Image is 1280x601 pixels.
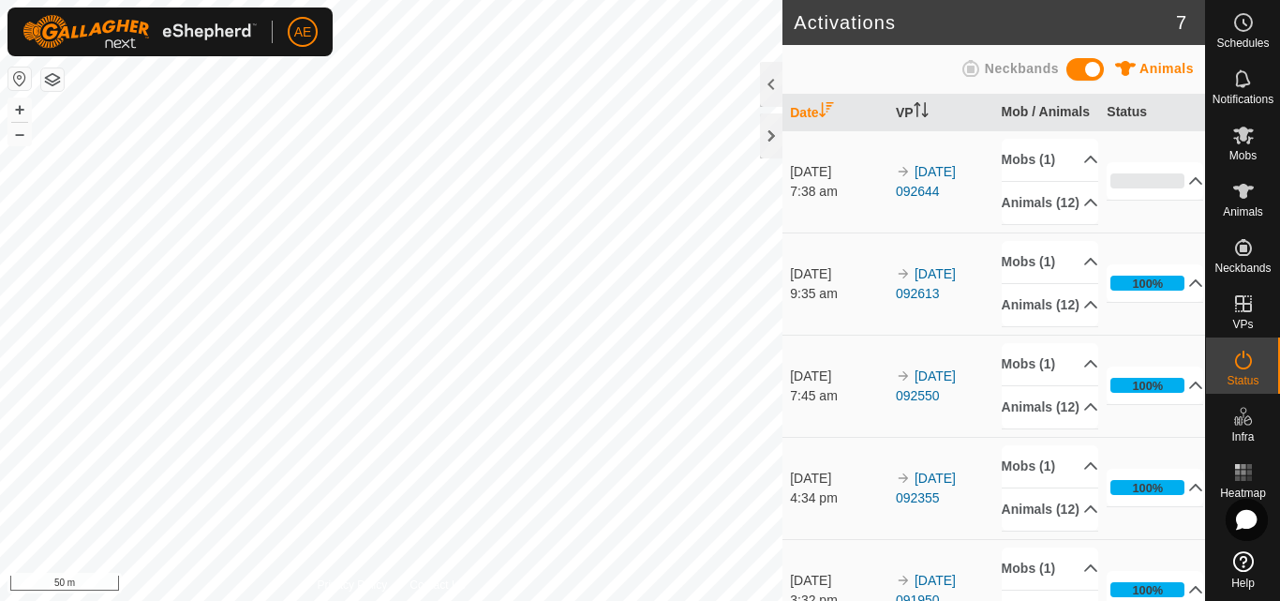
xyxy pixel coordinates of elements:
[1231,578,1255,589] span: Help
[1220,488,1266,499] span: Heatmap
[1214,263,1271,274] span: Neckbands
[1107,162,1203,200] p-accordion-header: 0%
[896,471,956,505] a: [DATE] 092355
[1002,488,1098,531] p-accordion-header: Animals (12)
[1002,241,1098,283] p-accordion-header: Mobs (1)
[1002,445,1098,488] p-accordion-header: Mobs (1)
[409,577,465,593] a: Contact Us
[896,164,956,199] a: [DATE] 092644
[896,266,956,301] a: [DATE] 092613
[896,573,911,588] img: arrow
[896,368,956,403] a: [DATE] 092550
[896,164,911,179] img: arrow
[1132,275,1163,293] div: 100%
[1139,61,1194,76] span: Animals
[8,123,31,145] button: –
[794,11,1176,34] h2: Activations
[1110,173,1184,188] div: 0%
[790,182,886,202] div: 7:38 am
[1002,386,1098,428] p-accordion-header: Animals (12)
[41,68,64,91] button: Map Layers
[1110,582,1184,597] div: 100%
[790,162,886,182] div: [DATE]
[1002,139,1098,181] p-accordion-header: Mobs (1)
[1213,94,1273,105] span: Notifications
[1132,581,1163,599] div: 100%
[1232,319,1253,330] span: VPs
[1227,375,1258,386] span: Status
[1002,182,1098,224] p-accordion-header: Animals (12)
[1176,8,1186,37] span: 7
[1002,548,1098,590] p-accordion-header: Mobs (1)
[1231,431,1254,443] span: Infra
[1206,544,1280,596] a: Help
[896,266,911,281] img: arrow
[896,471,911,486] img: arrow
[294,23,312,42] span: AE
[22,15,257,49] img: Gallagher Logo
[1132,479,1163,497] div: 100%
[782,95,888,131] th: Date
[1216,38,1269,49] span: Schedules
[318,577,388,593] a: Privacy Policy
[985,61,1059,76] span: Neckbands
[1110,480,1184,495] div: 100%
[896,368,911,383] img: arrow
[1107,367,1203,404] p-accordion-header: 100%
[819,105,834,120] p-sorticon: Activate to sort
[790,571,886,591] div: [DATE]
[1223,206,1263,218] span: Animals
[1107,264,1203,302] p-accordion-header: 100%
[914,105,929,120] p-sorticon: Activate to sort
[1229,150,1257,161] span: Mobs
[1002,343,1098,385] p-accordion-header: Mobs (1)
[1002,284,1098,326] p-accordion-header: Animals (12)
[8,98,31,121] button: +
[1110,276,1184,291] div: 100%
[1107,469,1203,506] p-accordion-header: 100%
[994,95,1100,131] th: Mob / Animals
[790,264,886,284] div: [DATE]
[8,68,31,90] button: Reset Map
[1132,377,1163,395] div: 100%
[1099,95,1205,131] th: Status
[790,367,886,386] div: [DATE]
[790,469,886,488] div: [DATE]
[790,386,886,406] div: 7:45 am
[790,284,886,304] div: 9:35 am
[790,488,886,508] div: 4:34 pm
[888,95,994,131] th: VP
[1110,378,1184,393] div: 100%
